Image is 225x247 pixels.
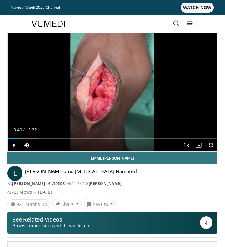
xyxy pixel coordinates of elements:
[89,181,122,186] a: [PERSON_NAME]
[192,139,205,151] button: Enable picture-in-picture mode
[52,199,82,209] button: Share
[8,33,217,151] video-js: Video Player
[17,201,22,207] span: 92
[7,212,217,234] button: See Related Videos Browse more videos while you listen
[13,127,22,132] span: 0:40
[38,189,52,195] div: [DATE]
[12,223,89,229] span: Browse more videos while you listen
[180,139,192,151] button: Playback Rate
[7,199,50,209] a: 92 Thumbs Up
[8,139,20,151] button: Play
[7,166,22,181] a: L
[7,189,32,195] span: 4,783 views
[20,139,33,151] button: Mute
[8,138,217,139] div: Progress Bar
[205,139,217,151] button: Fullscreen
[7,181,217,187] div: By FEATURING
[23,127,25,132] span: /
[46,181,67,186] a: 6 Videos
[26,127,37,132] span: 12:32
[7,152,217,164] a: Email [PERSON_NAME]
[11,3,214,13] a: Vumedi Week 2025 ChannelWATCH NOW
[181,3,214,13] span: WATCH NOW
[12,216,89,223] p: See Related Videos
[12,181,45,186] a: [PERSON_NAME]
[84,199,116,209] button: Save to
[25,168,137,178] h4: [PERSON_NAME] and [MEDICAL_DATA] Narrated
[32,21,65,27] img: VuMedi Logo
